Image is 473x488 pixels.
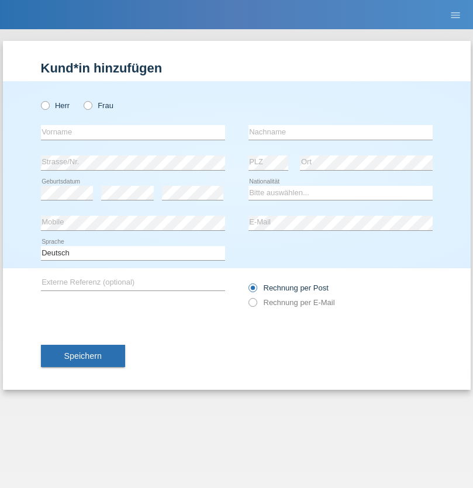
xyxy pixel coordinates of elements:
label: Herr [41,101,70,110]
i: menu [450,9,461,21]
label: Rechnung per E-Mail [248,298,335,307]
a: menu [444,11,467,18]
label: Rechnung per Post [248,283,329,292]
h1: Kund*in hinzufügen [41,61,433,75]
input: Rechnung per Post [248,283,256,298]
label: Frau [84,101,113,110]
input: Rechnung per E-Mail [248,298,256,313]
input: Herr [41,101,49,109]
input: Frau [84,101,91,109]
button: Speichern [41,345,125,367]
span: Speichern [64,351,102,361]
